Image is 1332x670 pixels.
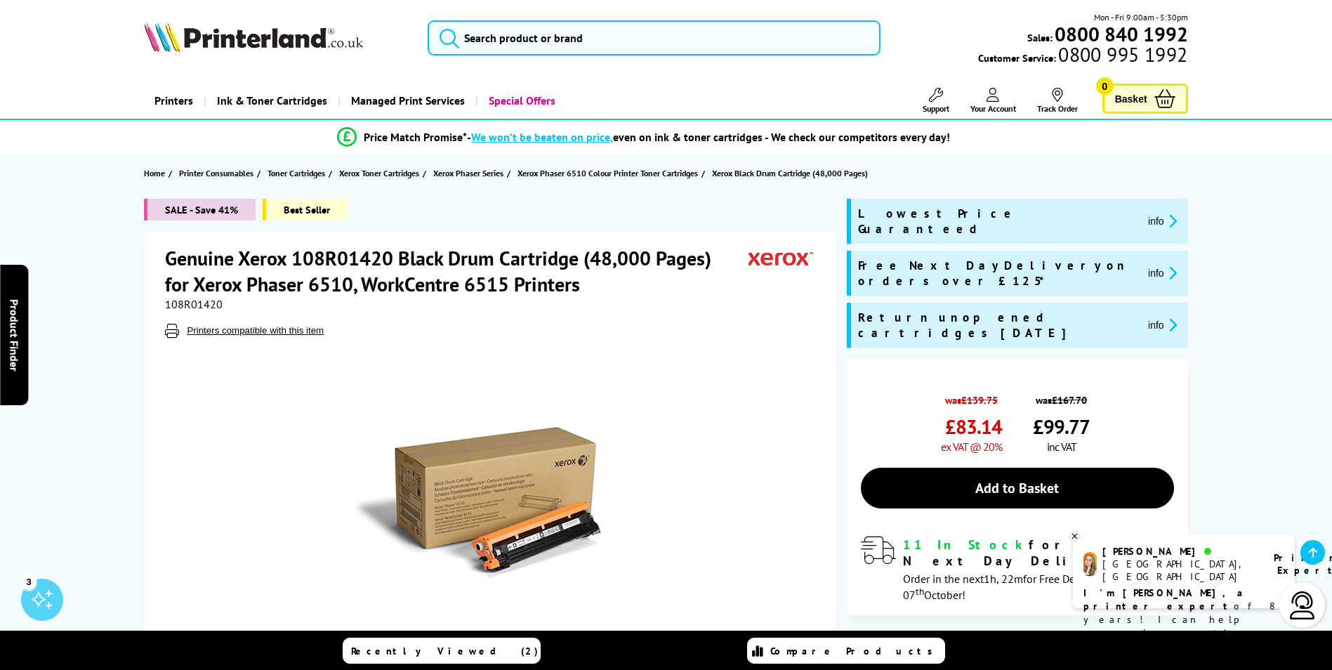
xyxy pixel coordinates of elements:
[179,166,257,180] a: Printer Consumables
[945,414,1002,440] span: £83.14
[144,21,410,55] a: Printerland Logo
[1083,552,1097,577] img: amy-livechat.png
[903,572,1135,602] span: Order in the next for Free Delivery [DATE] 07 October!
[351,645,539,657] span: Recently Viewed (2)
[517,166,701,180] a: Xerox Phaser 6510 Colour Printer Toner Cartridges
[1047,440,1076,454] span: inc VAT
[1094,11,1188,24] span: Mon - Fri 9:00am - 5:30pm
[471,130,613,144] span: We won’t be beaten on price,
[1144,317,1181,333] button: promo-description
[770,645,940,657] span: Compare Products
[268,166,325,180] span: Toner Cartridges
[1288,591,1317,619] img: user-headset-light.svg
[428,20,881,55] input: Search product or brand
[475,83,566,119] a: Special Offers
[961,393,998,407] strike: £139.75
[1053,27,1188,41] a: 0800 840 1992
[1096,77,1114,95] span: 0
[1102,545,1256,558] div: [PERSON_NAME]
[433,166,507,180] a: Xerox Phaser Series
[165,297,223,311] span: 108R01420
[1033,414,1090,440] span: £99.77
[858,258,1137,289] span: Free Next Day Delivery on orders over £125*
[1115,89,1147,108] span: Basket
[903,537,1029,553] span: 11 In Stock
[1083,586,1247,612] b: I'm [PERSON_NAME], a printer expert
[433,166,503,180] span: Xerox Phaser Series
[144,166,165,180] span: Home
[978,48,1187,65] span: Customer Service:
[923,103,949,114] span: Support
[204,83,338,119] a: Ink & Toner Cartridges
[355,366,630,641] img: Xerox 108R01420 Black Drum Cartridge (48,000 Pages)
[183,324,328,336] button: Printers compatible with this item
[21,574,37,589] div: 3
[903,537,1174,569] div: for FREE Next Day Delivery
[858,206,1137,237] span: Lowest Price Guaranteed
[268,166,329,180] a: Toner Cartridges
[970,88,1016,114] a: Your Account
[1052,393,1087,407] strike: £167.70
[1037,88,1078,114] a: Track Order
[916,585,924,598] sup: th
[517,166,698,180] span: Xerox Phaser 6510 Colour Printer Toner Cartridges
[179,166,253,180] span: Printer Consumables
[1102,84,1188,114] a: Basket 0
[339,166,419,180] span: Xerox Toner Cartridges
[112,125,1177,150] li: modal_Promise
[861,468,1174,508] a: Add to Basket
[941,440,1002,454] span: ex VAT @ 20%
[861,537,1174,601] div: modal_delivery
[1033,386,1090,407] span: was
[263,199,348,221] span: Best Seller
[1102,558,1256,583] div: [GEOGRAPHIC_DATA], [GEOGRAPHIC_DATA]
[165,245,749,297] h1: Genuine Xerox 108R01420 Black Drum Cartridge (48,000 Pages) for Xerox Phaser 6510, WorkCentre 651...
[941,386,1002,407] span: was
[1055,21,1188,47] b: 0800 840 1992
[747,638,945,664] a: Compare Products
[339,166,423,180] a: Xerox Toner Cartridges
[712,166,868,180] span: Xerox Black Drum Cartridge (48,000 Pages)
[1083,586,1284,653] p: of 8 years! I can help you choose the right product
[144,83,204,119] a: Printers
[923,88,949,114] a: Support
[1056,48,1187,61] span: 0800 995 1992
[712,166,871,180] a: Xerox Black Drum Cartridge (48,000 Pages)
[1027,31,1053,44] span: Sales:
[144,21,363,52] img: Printerland Logo
[970,103,1016,114] span: Your Account
[749,245,813,271] img: Xerox
[338,83,475,119] a: Managed Print Services
[1144,265,1181,281] button: promo-description
[1144,213,1181,229] button: promo-description
[144,199,256,221] span: SALE - Save 41%
[144,166,169,180] a: Home
[984,572,1023,586] span: 1h, 22m
[364,130,467,144] span: Price Match Promise*
[7,299,21,372] span: Product Finder
[858,310,1137,341] span: Return unopened cartridges [DATE]
[343,638,541,664] a: Recently Viewed (2)
[467,130,950,144] div: - even on ink & toner cartridges - We check our competitors every day!
[217,83,327,119] span: Ink & Toner Cartridges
